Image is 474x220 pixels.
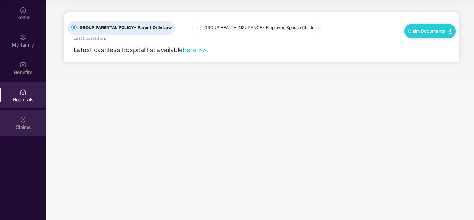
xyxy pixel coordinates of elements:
[19,89,26,96] img: svg+xml;base64,PHN2ZyBpZD0iSG9zcGl0YWxzIiB4bWxucz0iaHR0cDovL3d3dy53My5vcmcvMjAwMC9zdmciIHdpZHRoPS...
[19,6,26,13] img: svg+xml;base64,PHN2ZyBpZD0iSG9tZSIgeG1sbnM9Imh0dHA6Ly93d3cudzMub3JnLzIwMDAvc3ZnIiB3aWR0aD0iMjAiIG...
[408,28,452,34] a: Claim Documents
[74,35,106,42] div: Last updated on .
[19,61,26,68] img: svg+xml;base64,PHN2ZyBpZD0iQmVuZWZpdHMiIHhtbG5zPSJodHRwOi8vd3d3LnczLm9yZy8yMDAwL3N2ZyIgd2lkdGg9Ij...
[74,46,183,54] span: Latest cashless hospital list available
[77,25,174,31] span: GROUP PARENTAL POLICY
[449,29,452,34] img: svg+xml;base64,PHN2ZyB4bWxucz0iaHR0cDovL3d3dy53My5vcmcvMjAwMC9zdmciIHdpZHRoPSIxMC40IiBoZWlnaHQ9Ij...
[19,34,26,41] img: svg+xml;base64,PHN2ZyB3aWR0aD0iMjAiIGhlaWdodD0iMjAiIHZpZXdCb3g9IjAgMCAyMCAyMCIgZmlsbD0ibm9uZSIgeG...
[134,25,172,30] span: - Parent Or In Law
[19,116,26,123] img: svg+xml;base64,PHN2ZyBpZD0iQ2xhaW0iIHhtbG5zPSJodHRwOi8vd3d3LnczLm9yZy8yMDAwL3N2ZyIgd2lkdGg9IjIwIi...
[262,25,319,30] span: - Employee Spouse Children
[183,46,207,54] a: here >>
[202,25,321,31] span: GROUP HEALTH INSURANCE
